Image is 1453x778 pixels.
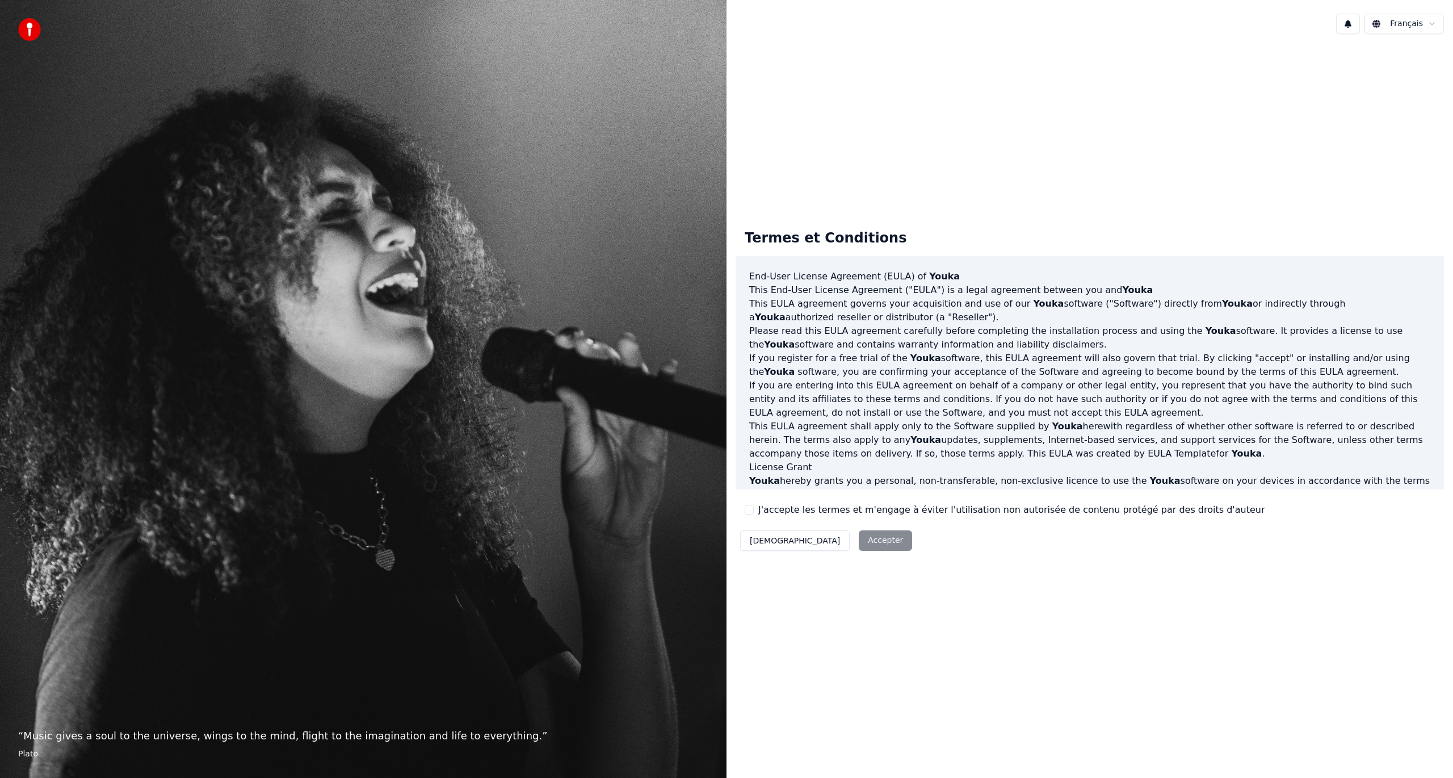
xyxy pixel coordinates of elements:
span: Youka [1222,298,1253,309]
div: Termes et Conditions [736,220,916,257]
span: Youka [1052,421,1083,432]
span: Youka [1231,448,1262,459]
p: hereby grants you a personal, non-transferable, non-exclusive licence to use the software on your... [749,474,1430,501]
span: Youka [1150,475,1181,486]
p: This EULA agreement shall apply only to the Software supplied by herewith regardless of whether o... [749,420,1430,461]
p: This EULA agreement governs your acquisition and use of our software ("Software") directly from o... [749,297,1430,324]
footer: Plato [18,748,708,760]
p: Please read this EULA agreement carefully before completing the installation process and using th... [749,324,1430,352]
span: Youka [764,339,795,350]
p: If you register for a free trial of the software, this EULA agreement will also govern that trial... [749,352,1430,379]
span: Youka [1033,298,1064,309]
span: Youka [764,366,795,377]
img: youka [18,18,41,41]
span: Youka [1206,325,1236,336]
h3: End-User License Agreement (EULA) of [749,270,1430,283]
span: Youka [910,353,941,363]
span: Youka [755,312,786,323]
span: Youka [929,271,960,282]
p: If you are entering into this EULA agreement on behalf of a company or other legal entity, you re... [749,379,1430,420]
h3: License Grant [749,461,1430,474]
p: “ Music gives a soul to the universe, wings to the mind, flight to the imagination and life to ev... [18,728,708,744]
span: Youka [749,475,780,486]
p: This End-User License Agreement ("EULA") is a legal agreement between you and [749,283,1430,297]
a: EULA Template [1148,448,1216,459]
button: [DEMOGRAPHIC_DATA] [740,530,850,551]
span: Youka [1122,285,1153,295]
label: J'accepte les termes et m'engage à éviter l'utilisation non autorisée de contenu protégé par des ... [758,503,1265,517]
span: Youka [910,434,941,445]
